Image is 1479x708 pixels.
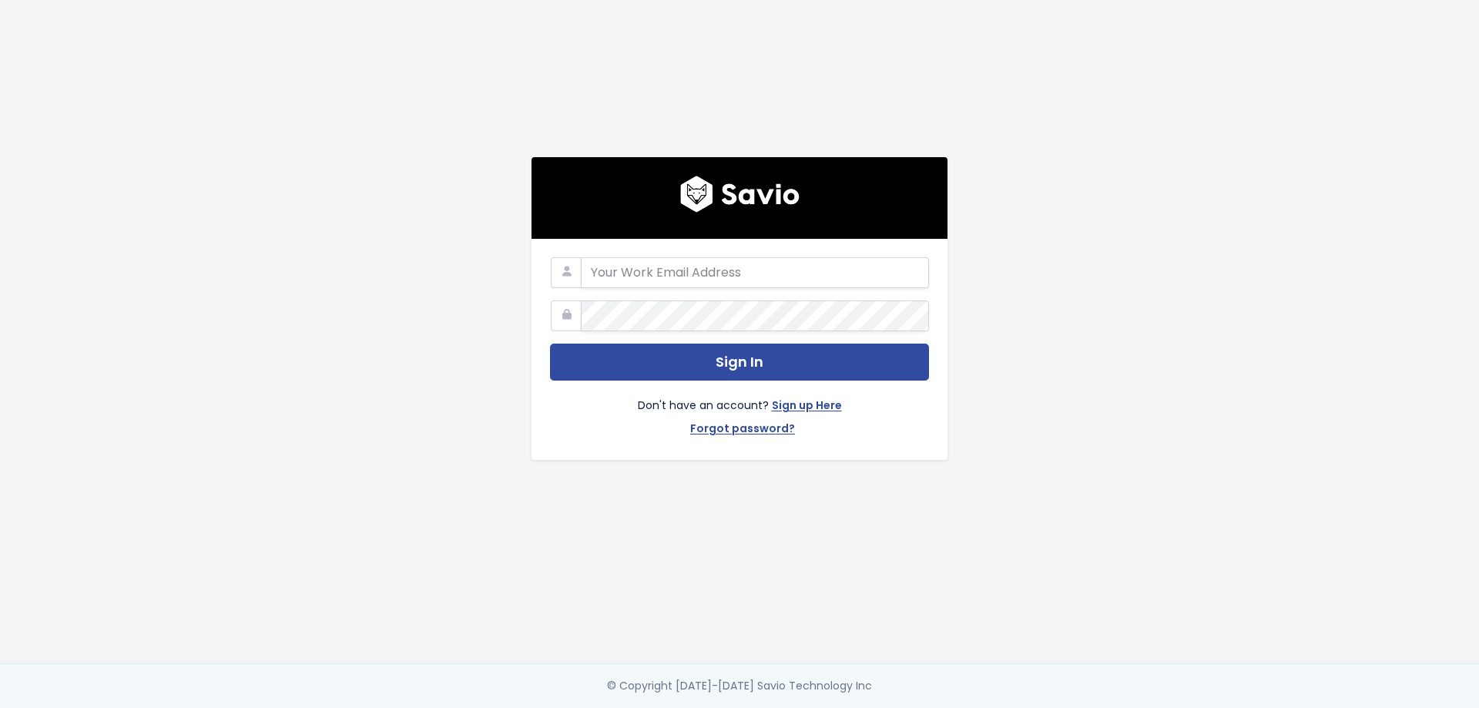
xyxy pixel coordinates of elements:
[772,396,842,418] a: Sign up Here
[607,676,872,696] div: © Copyright [DATE]-[DATE] Savio Technology Inc
[680,176,800,213] img: logo600x187.a314fd40982d.png
[690,419,795,441] a: Forgot password?
[550,344,929,381] button: Sign In
[581,257,929,288] input: Your Work Email Address
[550,381,929,441] div: Don't have an account?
